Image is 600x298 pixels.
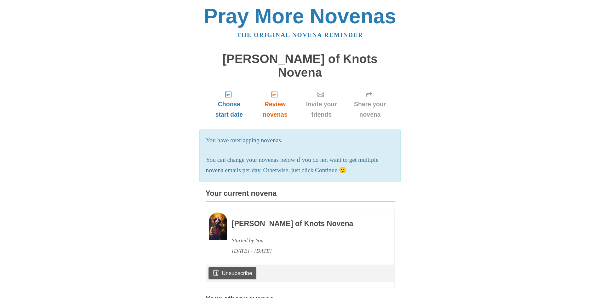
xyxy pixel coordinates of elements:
span: Choose start date [212,99,247,120]
a: The original novena reminder [237,32,363,38]
h3: Your current novena [206,190,395,202]
img: Novena image [209,213,227,240]
span: Review novenas [259,99,291,120]
span: Share your novena [352,99,388,120]
div: Started by You [232,235,377,246]
p: You have overlapping novenas. [206,135,394,146]
a: Choose start date [206,85,253,123]
a: Review novenas [253,85,297,123]
div: [DATE] - [DATE] [232,246,377,256]
a: Unsubscribe [209,267,256,279]
a: Share your novena [346,85,395,123]
a: Pray More Novenas [204,4,396,28]
p: You can change your novenas below if you do not want to get multiple novena emails per day. Other... [206,155,394,176]
a: Invite your friends [298,85,346,123]
span: Invite your friends [304,99,339,120]
h3: [PERSON_NAME] of Knots Novena [232,220,377,228]
h1: [PERSON_NAME] of Knots Novena [206,52,395,79]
